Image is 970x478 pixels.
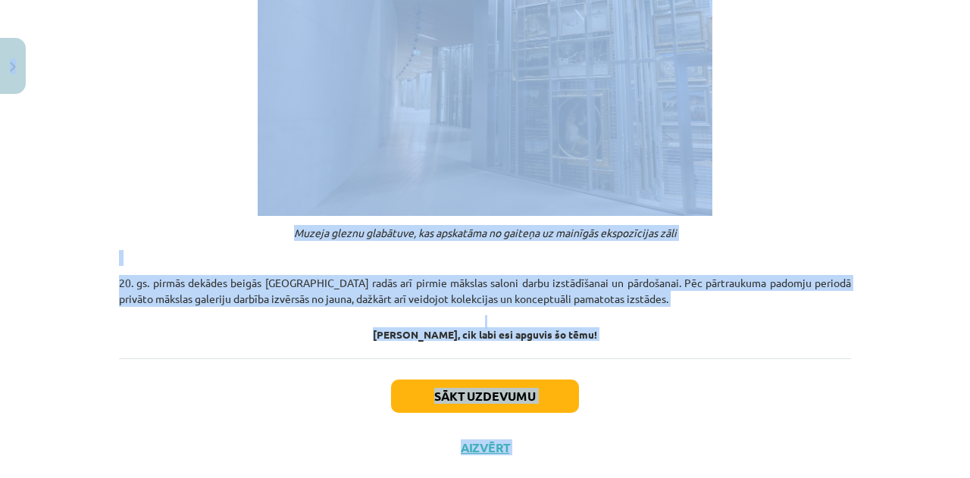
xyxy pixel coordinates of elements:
[373,327,597,341] strong: [PERSON_NAME], cik labi esi apguvis šo tēmu!
[294,226,677,239] em: Muzeja gleznu glabātuve, kas apskatāma no gaiteņa uz mainīgās ekspozīcijas zāli
[456,440,514,455] button: Aizvērt
[10,62,16,72] img: icon-close-lesson-0947bae3869378f0d4975bcd49f059093ad1ed9edebbc8119c70593378902aed.svg
[391,380,579,413] button: Sākt uzdevumu
[119,275,851,307] p: 20. gs. pirmās dekādes beigās [GEOGRAPHIC_DATA] radās arī pirmie mākslas saloni darbu izstādīšana...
